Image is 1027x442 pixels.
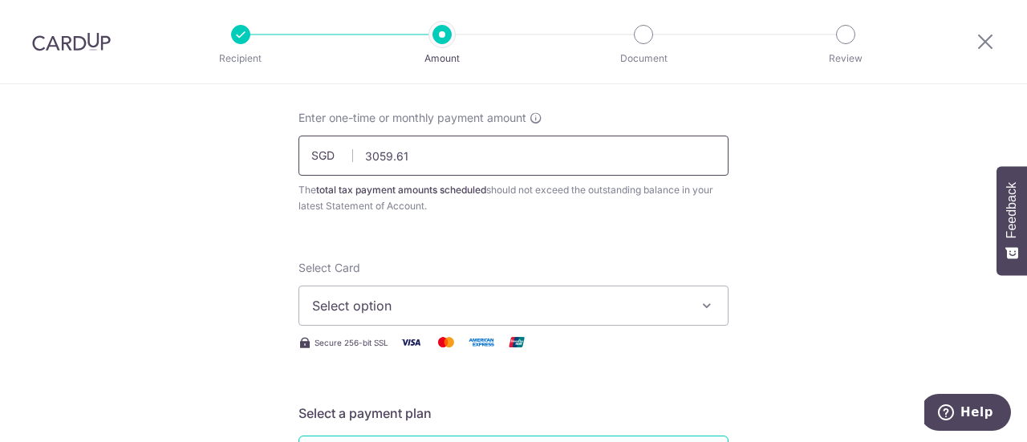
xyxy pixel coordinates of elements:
[786,51,905,67] p: Review
[997,166,1027,275] button: Feedback - Show survey
[312,296,686,315] span: Select option
[298,182,729,214] div: The should not exceed the outstanding balance in your latest Statement of Account.
[298,286,729,326] button: Select option
[316,184,486,196] b: total tax payment amounts scheduled
[430,332,462,352] img: Mastercard
[298,136,729,176] input: 0.00
[1005,182,1019,238] span: Feedback
[315,336,388,349] span: Secure 256-bit SSL
[924,394,1011,434] iframe: Opens a widget where you can find more information
[181,51,300,67] p: Recipient
[32,32,111,51] img: CardUp
[465,332,497,352] img: American Express
[501,332,533,352] img: Union Pay
[383,51,501,67] p: Amount
[311,148,353,164] span: SGD
[584,51,703,67] p: Document
[298,110,526,126] span: Enter one-time or monthly payment amount
[395,332,427,352] img: Visa
[298,261,360,274] span: translation missing: en.payables.payment_networks.credit_card.summary.labels.select_card
[298,403,729,423] h5: Select a payment plan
